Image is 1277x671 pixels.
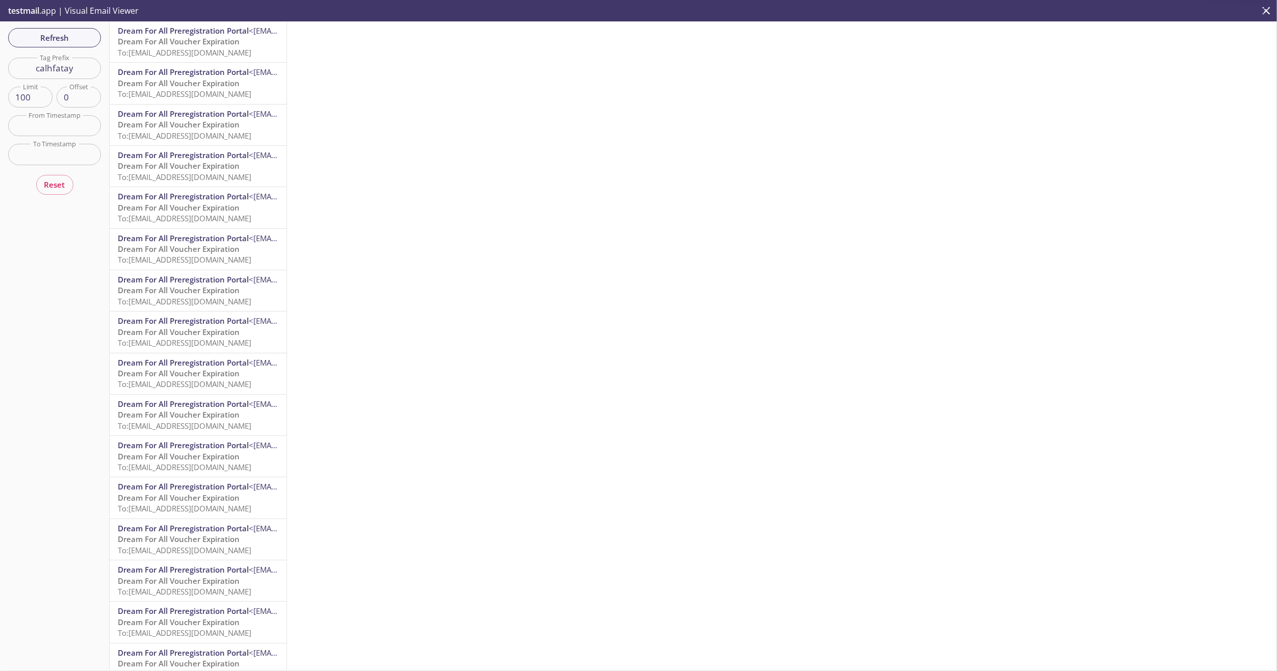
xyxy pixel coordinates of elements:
[118,628,251,638] span: To: [EMAIL_ADDRESS][DOMAIN_NAME]
[118,202,240,213] span: Dream For All Voucher Expiration
[118,338,251,348] span: To: [EMAIL_ADDRESS][DOMAIN_NAME]
[118,534,240,544] span: Dream For All Voucher Expiration
[249,357,381,368] span: <[EMAIL_ADDRESS][DOMAIN_NAME]>
[118,421,251,431] span: To: [EMAIL_ADDRESS][DOMAIN_NAME]
[118,172,251,182] span: To: [EMAIL_ADDRESS][DOMAIN_NAME]
[118,493,240,503] span: Dream For All Voucher Expiration
[118,481,249,492] span: Dream For All Preregistration Portal
[118,648,249,658] span: Dream For All Preregistration Portal
[118,409,240,420] span: Dream For All Voucher Expiration
[118,47,251,58] span: To: [EMAIL_ADDRESS][DOMAIN_NAME]
[118,576,240,586] span: Dream For All Voucher Expiration
[118,545,251,555] span: To: [EMAIL_ADDRESS][DOMAIN_NAME]
[249,274,381,285] span: <[EMAIL_ADDRESS][DOMAIN_NAME]>
[110,229,286,270] div: Dream For All Preregistration Portal<[EMAIL_ADDRESS][DOMAIN_NAME]>Dream For All Voucher Expiratio...
[118,109,249,119] span: Dream For All Preregistration Portal
[249,648,381,658] span: <[EMAIL_ADDRESS][DOMAIN_NAME]>
[118,316,249,326] span: Dream For All Preregistration Portal
[249,440,381,450] span: <[EMAIL_ADDRESS][DOMAIN_NAME]>
[118,150,249,160] span: Dream For All Preregistration Portal
[249,606,381,616] span: <[EMAIL_ADDRESS][DOMAIN_NAME]>
[118,399,249,409] span: Dream For All Preregistration Portal
[44,178,65,191] span: Reset
[110,21,286,62] div: Dream For All Preregistration Portal<[EMAIL_ADDRESS][DOMAIN_NAME]>Dream For All Voucher Expiratio...
[249,481,381,492] span: <[EMAIL_ADDRESS][DOMAIN_NAME]>
[118,233,249,243] span: Dream For All Preregistration Portal
[118,586,251,597] span: To: [EMAIL_ADDRESS][DOMAIN_NAME]
[249,523,381,533] span: <[EMAIL_ADDRESS][DOMAIN_NAME]>
[118,368,240,378] span: Dream For All Voucher Expiration
[118,274,249,285] span: Dream For All Preregistration Portal
[8,28,101,47] button: Refresh
[36,175,73,194] button: Reset
[110,105,286,145] div: Dream For All Preregistration Portal<[EMAIL_ADDRESS][DOMAIN_NAME]>Dream For All Voucher Expiratio...
[110,353,286,394] div: Dream For All Preregistration Portal<[EMAIL_ADDRESS][DOMAIN_NAME]>Dream For All Voucher Expiratio...
[118,357,249,368] span: Dream For All Preregistration Portal
[249,109,381,119] span: <[EMAIL_ADDRESS][DOMAIN_NAME]>
[118,89,251,99] span: To: [EMAIL_ADDRESS][DOMAIN_NAME]
[249,316,381,326] span: <[EMAIL_ADDRESS][DOMAIN_NAME]>
[110,312,286,352] div: Dream For All Preregistration Portal<[EMAIL_ADDRESS][DOMAIN_NAME]>Dream For All Voucher Expiratio...
[110,63,286,104] div: Dream For All Preregistration Portal<[EMAIL_ADDRESS][DOMAIN_NAME]>Dream For All Voucher Expiratio...
[118,244,240,254] span: Dream For All Voucher Expiration
[118,119,240,130] span: Dream For All Voucher Expiration
[118,658,240,668] span: Dream For All Voucher Expiration
[249,564,381,575] span: <[EMAIL_ADDRESS][DOMAIN_NAME]>
[118,617,240,627] span: Dream For All Voucher Expiration
[118,451,240,461] span: Dream For All Voucher Expiration
[110,436,286,477] div: Dream For All Preregistration Portal<[EMAIL_ADDRESS][DOMAIN_NAME]>Dream For All Voucher Expiratio...
[110,146,286,187] div: Dream For All Preregistration Portal<[EMAIL_ADDRESS][DOMAIN_NAME]>Dream For All Voucher Expiratio...
[118,213,251,223] span: To: [EMAIL_ADDRESS][DOMAIN_NAME]
[118,285,240,295] span: Dream For All Voucher Expiration
[118,36,240,46] span: Dream For All Voucher Expiration
[110,395,286,435] div: Dream For All Preregistration Portal<[EMAIL_ADDRESS][DOMAIN_NAME]>Dream For All Voucher Expiratio...
[118,254,251,265] span: To: [EMAIL_ADDRESS][DOMAIN_NAME]
[110,270,286,311] div: Dream For All Preregistration Portal<[EMAIL_ADDRESS][DOMAIN_NAME]>Dream For All Voucher Expiratio...
[118,78,240,88] span: Dream For All Voucher Expiration
[249,150,381,160] span: <[EMAIL_ADDRESS][DOMAIN_NAME]>
[118,131,251,141] span: To: [EMAIL_ADDRESS][DOMAIN_NAME]
[118,379,251,389] span: To: [EMAIL_ADDRESS][DOMAIN_NAME]
[118,67,249,77] span: Dream For All Preregistration Portal
[249,399,381,409] span: <[EMAIL_ADDRESS][DOMAIN_NAME]>
[110,560,286,601] div: Dream For All Preregistration Portal<[EMAIL_ADDRESS][DOMAIN_NAME]>Dream For All Voucher Expiratio...
[110,187,286,228] div: Dream For All Preregistration Portal<[EMAIL_ADDRESS][DOMAIN_NAME]>Dream For All Voucher Expiratio...
[118,564,249,575] span: Dream For All Preregistration Portal
[16,31,93,44] span: Refresh
[118,25,249,36] span: Dream For All Preregistration Portal
[118,523,249,533] span: Dream For All Preregistration Portal
[110,519,286,560] div: Dream For All Preregistration Portal<[EMAIL_ADDRESS][DOMAIN_NAME]>Dream For All Voucher Expiratio...
[118,462,251,472] span: To: [EMAIL_ADDRESS][DOMAIN_NAME]
[118,327,240,337] span: Dream For All Voucher Expiration
[118,296,251,306] span: To: [EMAIL_ADDRESS][DOMAIN_NAME]
[249,67,381,77] span: <[EMAIL_ADDRESS][DOMAIN_NAME]>
[110,602,286,642] div: Dream For All Preregistration Portal<[EMAIL_ADDRESS][DOMAIN_NAME]>Dream For All Voucher Expiratio...
[249,233,381,243] span: <[EMAIL_ADDRESS][DOMAIN_NAME]>
[249,25,381,36] span: <[EMAIL_ADDRESS][DOMAIN_NAME]>
[118,503,251,513] span: To: [EMAIL_ADDRESS][DOMAIN_NAME]
[118,191,249,201] span: Dream For All Preregistration Portal
[8,5,39,16] span: testmail
[110,477,286,518] div: Dream For All Preregistration Portal<[EMAIL_ADDRESS][DOMAIN_NAME]>Dream For All Voucher Expiratio...
[118,606,249,616] span: Dream For All Preregistration Portal
[118,161,240,171] span: Dream For All Voucher Expiration
[249,191,381,201] span: <[EMAIL_ADDRESS][DOMAIN_NAME]>
[118,440,249,450] span: Dream For All Preregistration Portal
